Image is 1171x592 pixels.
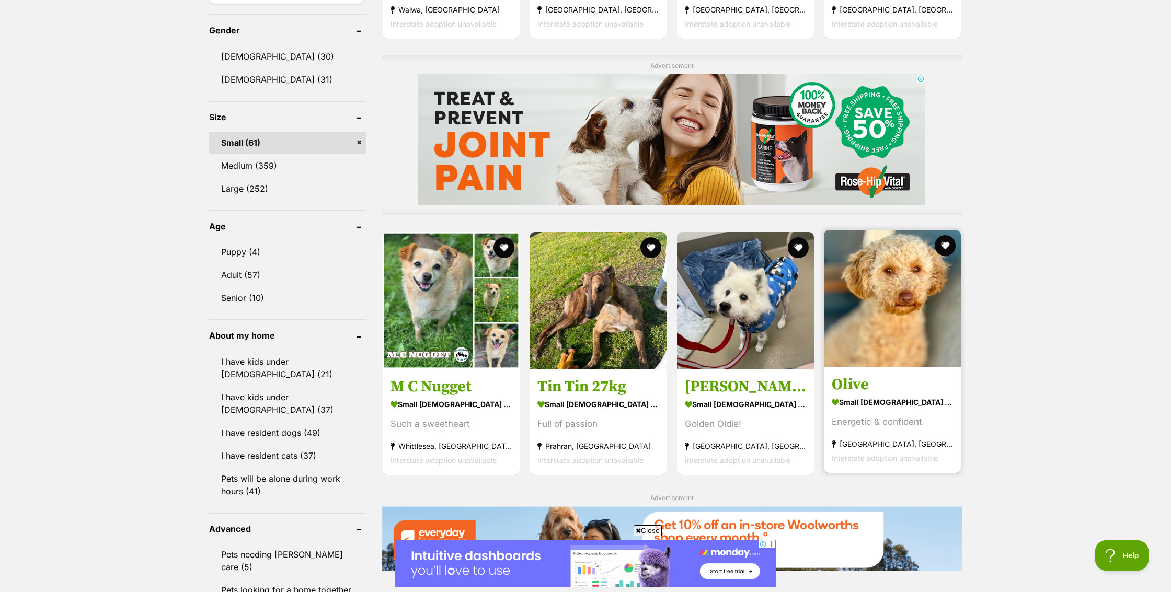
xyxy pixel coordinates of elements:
[209,264,366,286] a: Adult (57)
[537,417,659,431] div: Full of passion
[530,369,667,475] a: Tin Tin 27kg small [DEMOGRAPHIC_DATA] Dog Full of passion Prahran, [GEOGRAPHIC_DATA] Interstate a...
[537,377,659,397] h3: Tin Tin 27kg
[382,55,962,216] div: Advertisement
[209,468,366,502] a: Pets will be alone during work hours (41)
[685,19,791,28] span: Interstate adoption unavailable
[391,3,512,17] strong: Walwa, [GEOGRAPHIC_DATA]
[209,241,366,263] a: Puppy (4)
[685,3,806,17] strong: [GEOGRAPHIC_DATA], [GEOGRAPHIC_DATA]
[391,397,512,412] strong: small [DEMOGRAPHIC_DATA] Dog
[209,178,366,200] a: Large (252)
[685,397,806,412] strong: small [DEMOGRAPHIC_DATA] Dog
[832,375,953,394] h3: Olive
[382,506,962,573] a: Everyday Insurance promotional banner
[209,45,366,67] a: [DEMOGRAPHIC_DATA] (30)
[209,543,366,578] a: Pets needing [PERSON_NAME] care (5)
[832,454,938,462] span: Interstate adoption unavailable
[209,445,366,467] a: I have resident cats (37)
[209,386,366,421] a: I have kids under [DEMOGRAPHIC_DATA] (37)
[209,26,366,35] header: Gender
[391,417,512,431] div: Such a sweetheart
[209,287,366,309] a: Senior (10)
[209,68,366,90] a: [DEMOGRAPHIC_DATA] (31)
[391,19,497,28] span: Interstate adoption unavailable
[677,369,814,475] a: [PERSON_NAME] small [DEMOGRAPHIC_DATA] Dog Golden Oldie! [GEOGRAPHIC_DATA], [GEOGRAPHIC_DATA] Int...
[391,456,497,465] span: Interstate adoption unavailable
[832,19,938,28] span: Interstate adoption unavailable
[685,439,806,453] strong: [GEOGRAPHIC_DATA], [GEOGRAPHIC_DATA]
[209,132,366,154] a: Small (61)
[634,525,662,536] span: Close
[382,506,962,571] img: Everyday Insurance promotional banner
[391,377,512,397] h3: M C Nugget
[418,74,925,205] iframe: Advertisement
[537,3,659,17] strong: [GEOGRAPHIC_DATA], [GEOGRAPHIC_DATA]
[832,437,953,451] strong: [GEOGRAPHIC_DATA], [GEOGRAPHIC_DATA]
[832,415,953,429] div: Energetic & confident
[685,417,806,431] div: Golden Oldie!
[395,540,776,587] iframe: Advertisement
[677,232,814,369] img: Pasha - Japanese Spitz Dog
[824,367,961,473] a: Olive small [DEMOGRAPHIC_DATA] Dog Energetic & confident [GEOGRAPHIC_DATA], [GEOGRAPHIC_DATA] Int...
[685,377,806,397] h3: [PERSON_NAME]
[824,230,961,367] img: Olive - Poodle (Toy) Dog
[832,3,953,17] strong: [GEOGRAPHIC_DATA], [GEOGRAPHIC_DATA]
[788,237,809,258] button: favourite
[209,351,366,385] a: I have kids under [DEMOGRAPHIC_DATA] (21)
[537,439,659,453] strong: Prahran, [GEOGRAPHIC_DATA]
[537,397,659,412] strong: small [DEMOGRAPHIC_DATA] Dog
[641,237,662,258] button: favourite
[209,331,366,340] header: About my home
[209,112,366,122] header: Size
[685,456,791,465] span: Interstate adoption unavailable
[537,19,644,28] span: Interstate adoption unavailable
[935,235,956,256] button: favourite
[650,494,694,502] span: Advertisement
[493,237,514,258] button: favourite
[209,155,366,177] a: Medium (359)
[530,232,667,369] img: Tin Tin 27kg - Greyhound Dog
[209,222,366,231] header: Age
[391,439,512,453] strong: Whittlesea, [GEOGRAPHIC_DATA]
[832,394,953,410] strong: small [DEMOGRAPHIC_DATA] Dog
[537,456,644,465] span: Interstate adoption unavailable
[1095,540,1150,571] iframe: Help Scout Beacon - Open
[383,232,520,369] img: M C Nugget - Pomeranian Dog
[209,422,366,444] a: I have resident dogs (49)
[209,524,366,533] header: Advanced
[383,369,520,475] a: M C Nugget small [DEMOGRAPHIC_DATA] Dog Such a sweetheart Whittlesea, [GEOGRAPHIC_DATA] Interstat...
